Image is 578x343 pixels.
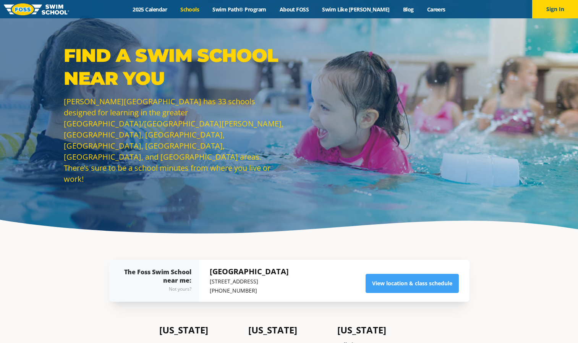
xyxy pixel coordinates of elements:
a: Careers [420,6,452,13]
div: Not yours? [124,285,191,294]
p: [PHONE_NUMBER] [210,286,289,295]
p: Find a Swim School Near You [64,44,285,90]
a: About FOSS [273,6,316,13]
a: Blog [396,6,420,13]
a: Swim Like [PERSON_NAME] [316,6,397,13]
a: Schools [174,6,206,13]
div: The Foss Swim School near me: [124,268,191,294]
h4: [US_STATE] [159,325,241,335]
p: [PERSON_NAME][GEOGRAPHIC_DATA] has 33 schools designed for learning in the greater [GEOGRAPHIC_DA... [64,96,285,184]
p: [STREET_ADDRESS] [210,277,289,286]
h5: [GEOGRAPHIC_DATA] [210,266,289,277]
a: 2025 Calendar [126,6,174,13]
h4: [US_STATE] [248,325,330,335]
a: View location & class schedule [366,274,459,293]
img: FOSS Swim School Logo [4,3,69,15]
a: Swim Path® Program [206,6,273,13]
h4: [US_STATE] [337,325,419,335]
